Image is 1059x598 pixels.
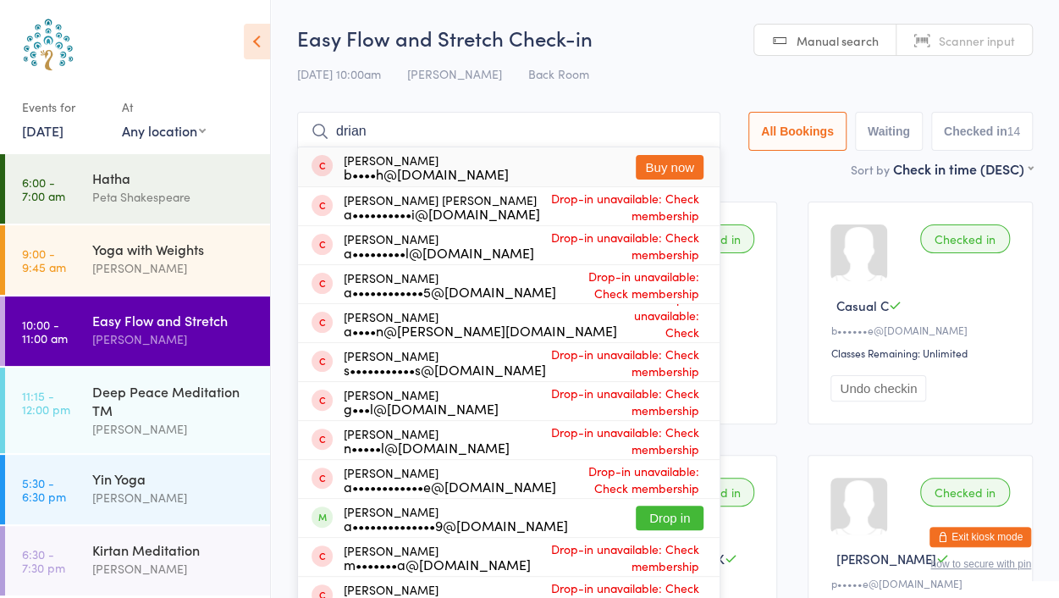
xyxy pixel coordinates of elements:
[939,32,1015,49] span: Scanner input
[830,323,1015,337] div: b••••••e@[DOMAIN_NAME]
[540,185,703,228] span: Drop-in unavailable: Check membership
[5,455,270,524] a: 5:30 -6:30 pmYin Yoga[PERSON_NAME]
[636,155,703,180] button: Buy now
[92,469,256,488] div: Yin Yoga
[534,224,703,267] span: Drop-in unavailable: Check membership
[17,13,80,76] img: Australian School of Meditation & Yoga
[528,65,589,82] span: Back Room
[92,258,256,278] div: [PERSON_NAME]
[617,285,703,362] span: Drop-in unavailable: Check membership
[92,169,256,187] div: Hatha
[931,112,1033,151] button: Checked in14
[344,388,499,415] div: [PERSON_NAME]
[5,154,270,224] a: 6:00 -7:00 amHathaPeta Shakespeare
[830,576,1015,590] div: p•••••e@[DOMAIN_NAME]
[297,112,720,151] input: Search
[836,550,935,568] span: [PERSON_NAME]
[92,240,256,258] div: Yoga with Weights
[344,207,540,220] div: a••••••••••i@[DOMAIN_NAME]
[122,93,206,121] div: At
[929,527,1031,547] button: Exit kiosk mode
[92,559,256,579] div: [PERSON_NAME]
[556,458,703,501] span: Drop-in unavailable: Check membership
[344,167,509,180] div: b••••h@[DOMAIN_NAME]
[344,518,568,532] div: a••••••••••••••9@[DOMAIN_NAME]
[344,310,617,337] div: [PERSON_NAME]
[920,478,1010,507] div: Checked in
[22,389,70,416] time: 11:15 - 12:00 pm
[344,466,556,493] div: [PERSON_NAME]
[122,121,206,140] div: Any location
[5,296,270,366] a: 10:00 -11:00 amEasy Flow and Stretch[PERSON_NAME]
[636,506,703,530] button: Drop in
[92,187,256,207] div: Peta Shakespeare
[344,440,510,454] div: n•••••l@[DOMAIN_NAME]
[5,526,270,595] a: 6:30 -7:30 pmKirtan Meditation[PERSON_NAME]
[836,296,888,314] span: Casual C
[830,375,926,401] button: Undo checkin
[344,349,546,376] div: [PERSON_NAME]
[581,550,725,568] span: [PERSON_NAME] (Bas) K
[851,161,890,178] label: Sort by
[92,540,256,559] div: Kirtan Meditation
[92,311,256,329] div: Easy Flow and Stretch
[22,246,66,274] time: 9:00 - 9:45 am
[930,558,1031,570] button: how to secure with pin
[797,32,879,49] span: Manual search
[22,121,63,140] a: [DATE]
[1007,125,1020,138] div: 14
[344,479,556,493] div: a••••••••••••e@[DOMAIN_NAME]
[748,112,847,151] button: All Bookings
[92,419,256,439] div: [PERSON_NAME]
[344,285,556,298] div: a••••••••••••5@[DOMAIN_NAME]
[22,175,65,202] time: 6:00 - 7:00 am
[5,368,270,453] a: 11:15 -12:00 pmDeep Peace Meditation TM[PERSON_NAME]
[344,193,540,220] div: [PERSON_NAME] [PERSON_NAME]
[546,341,703,384] span: Drop-in unavailable: Check membership
[344,557,531,571] div: m•••••••a@[DOMAIN_NAME]
[22,476,66,503] time: 5:30 - 6:30 pm
[92,488,256,507] div: [PERSON_NAME]
[344,544,531,571] div: [PERSON_NAME]
[855,112,923,151] button: Waiting
[92,382,256,419] div: Deep Peace Meditation TM
[344,363,546,376] div: s•••••••••••s@[DOMAIN_NAME]
[22,318,68,345] time: 10:00 - 11:00 am
[5,225,270,295] a: 9:00 -9:45 amYoga with Weights[PERSON_NAME]
[297,24,1033,52] h2: Easy Flow and Stretch Check-in
[344,271,556,298] div: [PERSON_NAME]
[893,159,1033,178] div: Check in time (DESC)
[344,246,534,259] div: a•••••••••l@[DOMAIN_NAME]
[344,324,617,337] div: a••••n@[PERSON_NAME][DOMAIN_NAME]
[407,65,502,82] span: [PERSON_NAME]
[344,427,510,454] div: [PERSON_NAME]
[344,232,534,259] div: [PERSON_NAME]
[92,329,256,349] div: [PERSON_NAME]
[297,65,381,82] span: [DATE] 10:00am
[556,263,703,306] span: Drop-in unavailable: Check membership
[499,380,703,423] span: Drop-in unavailable: Check membership
[531,536,703,579] span: Drop-in unavailable: Check membership
[344,505,568,532] div: [PERSON_NAME]
[344,401,499,415] div: g•••l@[DOMAIN_NAME]
[510,419,703,462] span: Drop-in unavailable: Check membership
[920,224,1010,253] div: Checked in
[344,153,509,180] div: [PERSON_NAME]
[22,93,105,121] div: Events for
[22,547,65,574] time: 6:30 - 7:30 pm
[830,346,1015,360] div: Classes Remaining: Unlimited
